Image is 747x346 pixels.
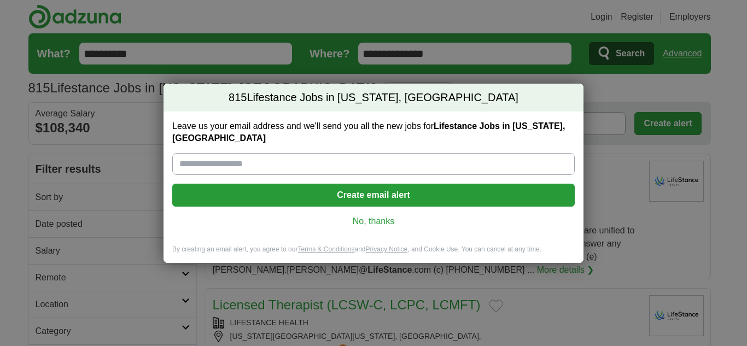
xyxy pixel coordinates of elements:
div: By creating an email alert, you agree to our and , and Cookie Use. You can cancel at any time. [164,245,583,263]
h2: Lifestance Jobs in [US_STATE], [GEOGRAPHIC_DATA] [164,84,583,112]
span: 815 [229,90,247,105]
a: No, thanks [181,215,566,227]
button: Create email alert [172,184,575,207]
a: Terms & Conditions [297,245,354,253]
a: Privacy Notice [366,245,408,253]
label: Leave us your email address and we'll send you all the new jobs for [172,120,575,144]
